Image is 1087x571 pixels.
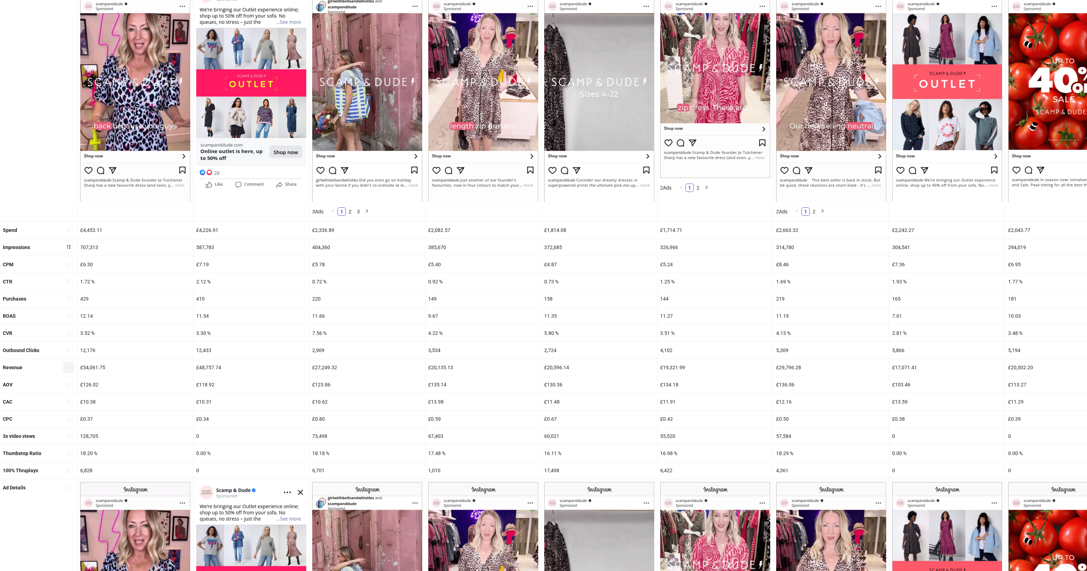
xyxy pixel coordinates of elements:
div: £6.30 [77,256,193,273]
div: £2,082.57 [425,222,541,239]
div: 0.72 % [309,273,425,290]
b: 100% Thruplays [3,468,38,473]
div: £0.59 [425,411,541,427]
span: sort-ascending [66,434,71,439]
div: 219 [773,290,889,307]
b: AOV [3,382,13,387]
div: £10.38 [77,393,193,410]
li: Next Page [702,184,711,192]
div: £0.42 [657,411,773,427]
div: £13.59 [889,393,1005,410]
div: £5.24 [657,256,773,273]
div: £135.14 [425,376,541,393]
div: 0.92 % [425,273,541,290]
div: 144 [657,290,773,307]
div: £48,757.74 [193,359,309,376]
button: right [818,207,827,216]
li: Next Page [363,207,371,216]
div: 67,403 [425,428,541,445]
div: £13.98 [425,393,541,410]
button: right [702,184,711,192]
div: 17,498 [541,462,657,479]
div: £1,714.71 [657,222,773,239]
span: 3 Ads [312,209,323,214]
b: CPC [3,416,12,422]
b: Purchases [3,296,26,302]
div: £134.18 [657,376,773,393]
button: right [363,207,371,216]
div: 314,780 [773,239,889,256]
span: sort-ascending [66,399,71,404]
li: Previous Page [793,207,801,216]
span: right [820,209,825,213]
li: 2 [694,184,702,192]
div: 1.93 % [889,273,1005,290]
div: £8.46 [773,256,889,273]
li: Next Page [818,207,827,216]
a: 1 [338,208,346,215]
div: £29,796.28 [773,359,889,376]
div: £0.50 [773,411,889,427]
div: £19,321.99 [657,359,773,376]
button: left [793,207,801,216]
div: £0.38 [889,411,1005,427]
span: 2 Ads [776,209,787,214]
span: right [365,209,369,213]
span: sort-ascending [66,314,71,318]
div: 4.22 % [425,325,541,342]
div: £27,249.32 [309,359,425,376]
span: left [331,209,335,213]
span: sort-ascending [66,365,71,370]
div: 12,176 [77,342,193,359]
div: 16.11 % [541,445,657,462]
div: 55,520 [657,428,773,445]
span: left [679,185,683,190]
div: £0.37 [77,411,193,427]
div: 6,828 [77,462,193,479]
div: 4.13 % [773,325,889,342]
span: sort-descending [66,245,71,249]
div: 220 [309,290,425,307]
div: 2.81 % [889,325,1005,342]
div: 1,010 [425,462,541,479]
div: 11.27 [657,308,773,324]
div: £0.34 [193,411,309,427]
span: sort-ascending [66,485,71,490]
div: 18.20 % [77,445,193,462]
a: 2 [346,208,354,215]
li: 1 [801,207,810,216]
b: Spend [3,227,17,233]
div: £20,596.14 [541,359,657,376]
div: 587,783 [193,239,309,256]
li: 2 [810,207,818,216]
div: 0.73 % [541,273,657,290]
div: 12,433 [193,342,309,359]
button: left [329,207,337,216]
div: 0.00 % [889,445,1005,462]
div: 5,309 [773,342,889,359]
div: £7.36 [889,256,1005,273]
div: £103.46 [889,376,1005,393]
div: £5.78 [309,256,425,273]
div: 5.80 % [541,325,657,342]
div: £5.40 [425,256,541,273]
a: 1 [686,184,693,192]
span: sort-ascending [66,417,71,421]
div: 6,701 [309,462,425,479]
b: CAC [3,399,12,405]
div: 4,361 [773,462,889,479]
div: £17,071.41 [889,359,1005,376]
div: 3.51 % [657,325,773,342]
div: £0.67 [541,411,657,427]
div: 11.66 [309,308,425,324]
b: 3s video views [3,433,35,439]
a: 3 [355,208,362,215]
b: Revenue [3,365,22,370]
div: £2,242.27 [889,222,1005,239]
div: £10.31 [193,393,309,410]
b: Ad Details [3,485,26,490]
div: 1.69 % [773,273,889,290]
div: £0.80 [309,411,425,427]
div: £54,061.75 [77,359,193,376]
div: 11.19 [773,308,889,324]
